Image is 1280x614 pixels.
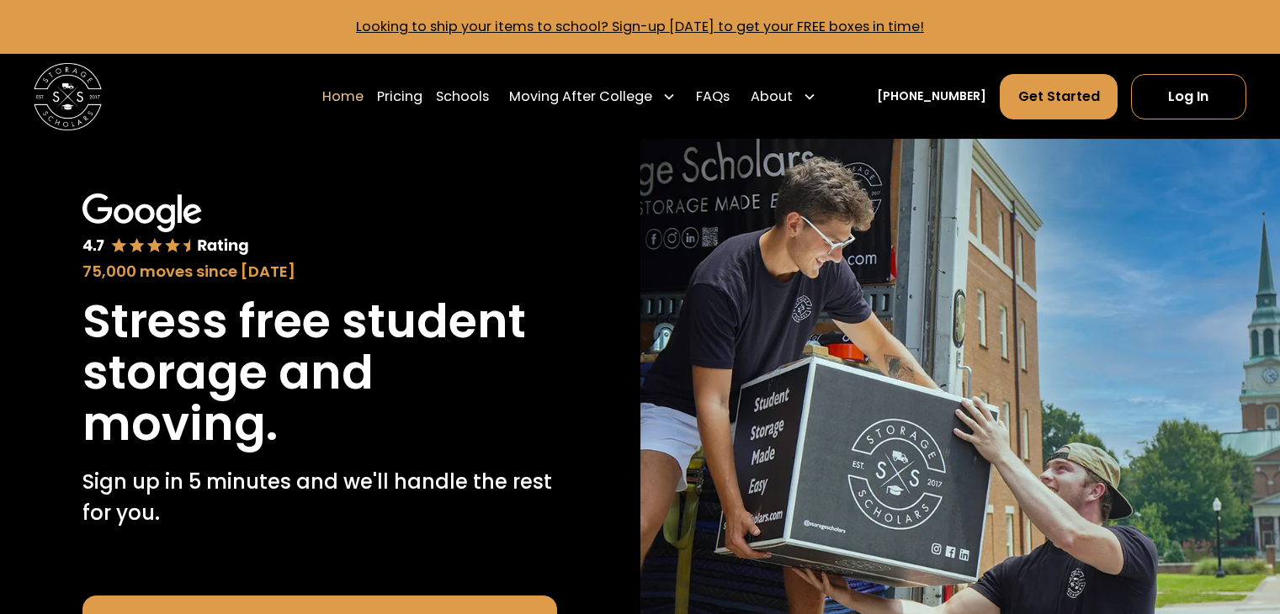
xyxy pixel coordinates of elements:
[436,73,489,120] a: Schools
[751,87,793,107] div: About
[1000,74,1117,119] a: Get Started
[82,260,557,283] div: 75,000 moves since [DATE]
[509,87,652,107] div: Moving After College
[1131,74,1246,119] a: Log In
[377,73,422,120] a: Pricing
[502,73,682,120] div: Moving After College
[82,296,557,450] h1: Stress free student storage and moving.
[877,87,986,105] a: [PHONE_NUMBER]
[744,73,823,120] div: About
[322,73,364,120] a: Home
[696,73,730,120] a: FAQs
[34,63,102,131] img: Storage Scholars main logo
[82,467,557,528] p: Sign up in 5 minutes and we'll handle the rest for you.
[82,193,248,257] img: Google 4.7 star rating
[356,17,924,36] a: Looking to ship your items to school? Sign-up [DATE] to get your FREE boxes in time!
